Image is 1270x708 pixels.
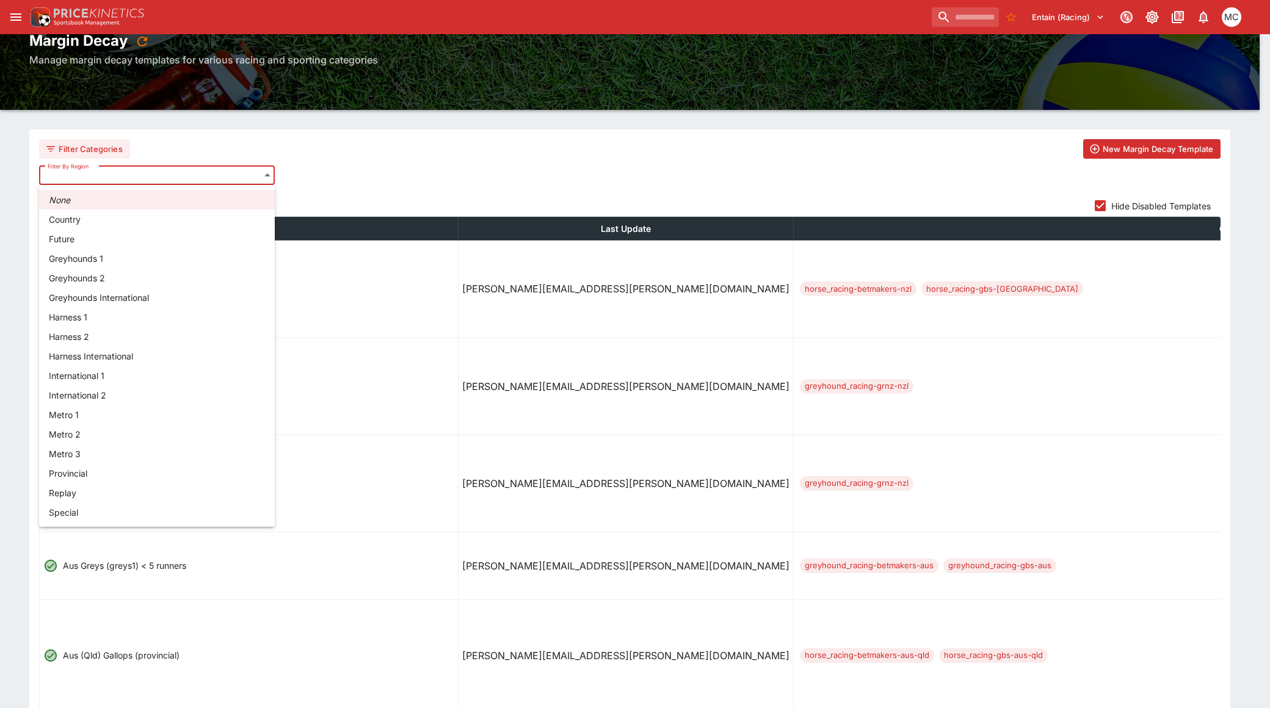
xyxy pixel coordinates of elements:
[39,346,275,366] li: Harness International
[39,366,275,385] li: International 1
[39,307,275,327] li: Harness 1
[39,424,275,444] li: Metro 2
[39,287,275,307] li: Greyhounds International
[39,385,275,405] li: International 2
[39,268,275,287] li: Greyhounds 2
[39,483,275,502] li: Replay
[39,327,275,346] li: Harness 2
[39,444,275,463] li: Metro 3
[39,209,275,229] li: Country
[39,405,275,424] li: Metro 1
[39,463,275,483] li: Provincial
[49,193,70,206] em: None
[39,229,275,248] li: Future
[39,502,275,522] li: Special
[39,248,275,268] li: Greyhounds 1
